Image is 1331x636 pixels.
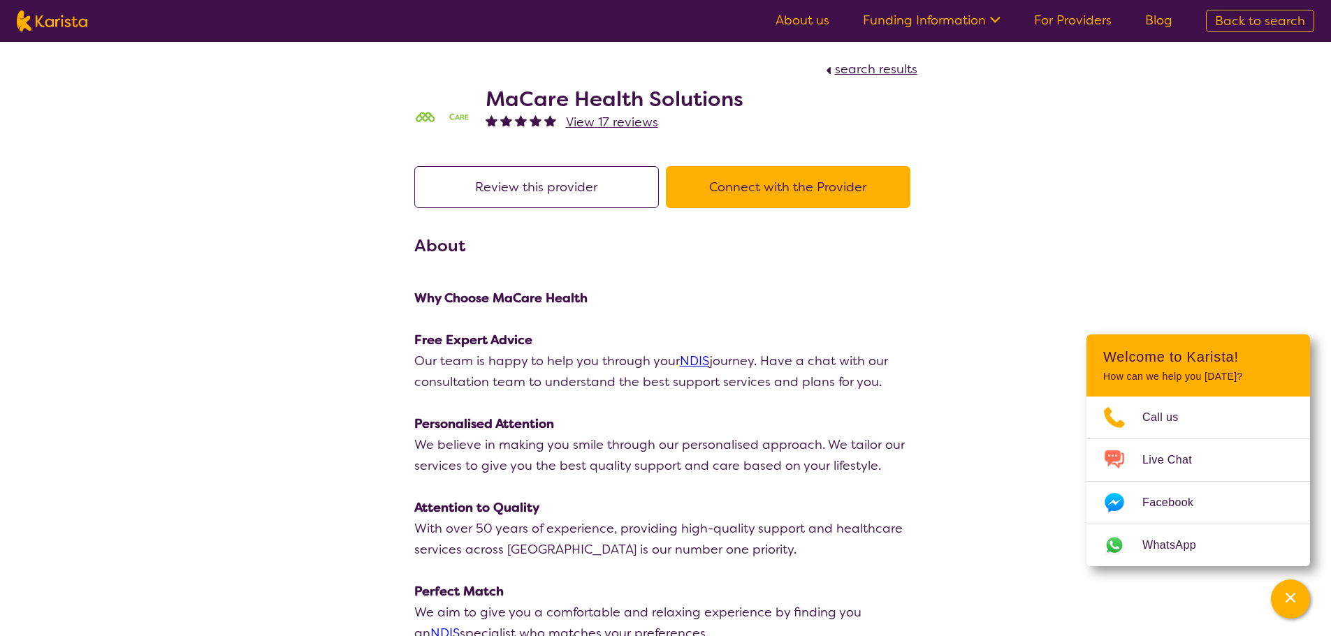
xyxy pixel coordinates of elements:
[680,353,709,369] a: NDIS
[1086,397,1310,566] ul: Choose channel
[1271,579,1310,619] button: Channel Menu
[863,12,1001,29] a: Funding Information
[414,166,659,208] button: Review this provider
[1145,12,1172,29] a: Blog
[1142,450,1209,471] span: Live Chat
[414,233,917,258] h3: About
[486,114,497,126] img: fullstar
[500,114,512,126] img: fullstar
[835,61,917,77] span: search results
[414,499,539,516] strong: Attention to Quality
[414,111,470,125] img: mgttalrdbt23wl6urpfy.png
[1142,535,1213,556] span: WhatsApp
[1103,348,1293,365] h2: Welcome to Karista!
[17,10,87,31] img: Karista logo
[666,166,910,208] button: Connect with the Provider
[1215,13,1305,29] span: Back to search
[414,518,917,560] p: With over 50 years of experience, providing high-quality support and healthcare services across [...
[515,114,527,126] img: fullstar
[666,179,917,195] a: Connect with the Provider
[566,112,658,133] a: View 17 reviews
[1103,371,1293,383] p: How can we help you [DATE]?
[530,114,541,126] img: fullstar
[544,114,556,126] img: fullstar
[414,434,917,476] p: We believe in making you smile through our personalised approach. We tailor our services to give ...
[1086,334,1310,566] div: Channel Menu
[414,350,917,392] p: Our team is happy to help you through your journey. Have a chat with our consultation team to und...
[776,12,829,29] a: About us
[414,332,532,348] strong: Free Expert Advice
[414,179,666,195] a: Review this provider
[1142,492,1210,513] span: Facebook
[1034,12,1112,29] a: For Providers
[566,114,658,131] span: View 17 reviews
[1206,10,1314,32] a: Back to search
[822,61,917,77] a: search results
[414,290,588,306] strong: Why Choose MaCare Health
[1142,407,1195,428] span: Call us
[1086,524,1310,566] a: Web link opens in a new tab.
[486,87,743,112] h2: MaCare Health Solutions
[414,583,504,600] strong: Perfect Match
[414,415,554,432] strong: Personalised Attention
